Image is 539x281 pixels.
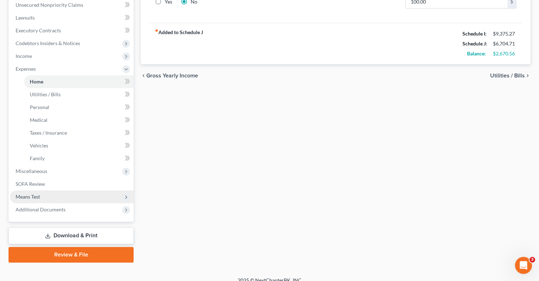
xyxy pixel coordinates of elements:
[30,91,61,97] span: Utilities / Bills
[141,73,198,79] button: chevron_left Gross Yearly Income
[16,2,83,8] span: Unsecured Nonpriority Claims
[467,50,486,56] strong: Balance:
[141,73,146,79] i: chevron_left
[30,104,49,110] span: Personal
[16,181,45,187] span: SOFA Review
[16,168,47,174] span: Miscellaneous
[10,24,134,37] a: Executory Contracts
[493,40,516,47] div: $6,704.71
[16,206,66,212] span: Additional Documents
[462,40,487,47] strong: Schedule J:
[16,15,35,21] span: Lawsuits
[30,130,67,136] span: Taxes / Insurance
[515,257,532,274] iframe: Intercom live chat
[16,194,40,200] span: Means Test
[30,79,43,85] span: Home
[490,73,525,79] span: Utilities / Bills
[30,117,47,123] span: Medical
[155,29,158,32] i: fiber_manual_record
[24,114,134,126] a: Medical
[16,27,61,33] span: Executory Contracts
[529,257,535,263] span: 3
[24,152,134,165] a: Family
[24,139,134,152] a: Vehicles
[525,73,530,79] i: chevron_right
[9,247,134,263] a: Review & File
[490,73,530,79] button: Utilities / Bills chevron_right
[155,29,203,59] strong: Added to Schedule J
[24,88,134,101] a: Utilities / Bills
[493,30,516,37] div: $9,375.27
[24,101,134,114] a: Personal
[462,31,487,37] strong: Schedule I:
[24,75,134,88] a: Home
[16,40,80,46] span: Codebtors Insiders & Notices
[30,155,45,161] span: Family
[30,142,48,148] span: Vehicles
[16,66,36,72] span: Expenses
[10,178,134,190] a: SOFA Review
[10,11,134,24] a: Lawsuits
[9,227,134,244] a: Download & Print
[16,53,32,59] span: Income
[146,73,198,79] span: Gross Yearly Income
[24,126,134,139] a: Taxes / Insurance
[493,50,516,57] div: $2,670.56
